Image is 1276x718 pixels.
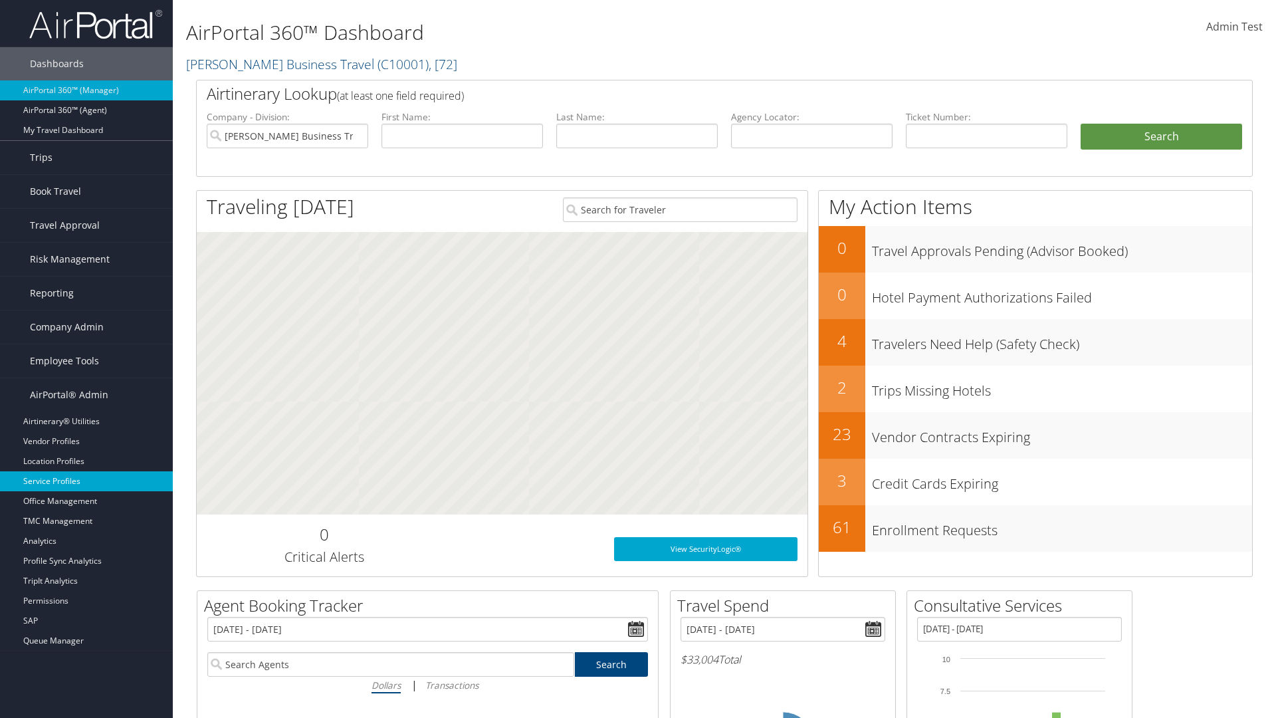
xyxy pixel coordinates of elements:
span: Reporting [30,277,74,310]
h2: 0 [819,237,865,259]
h2: 23 [819,423,865,445]
span: Travel Approval [30,209,100,242]
h3: Travelers Need Help (Safety Check) [872,328,1252,354]
input: Search for Traveler [563,197,797,222]
span: ( C10001 ) [377,55,429,73]
tspan: 10 [942,656,950,663]
tspan: 7.5 [940,687,950,695]
h2: 2 [819,376,865,399]
span: Risk Management [30,243,110,276]
img: airportal-logo.png [29,9,162,40]
span: $33,004 [681,652,718,667]
span: AirPortal® Admin [30,378,108,412]
span: (at least one field required) [337,88,464,103]
span: Trips [30,141,53,174]
label: Company - Division: [207,110,368,124]
h2: Agent Booking Tracker [204,594,658,617]
h2: 61 [819,516,865,538]
a: [PERSON_NAME] Business Travel [186,55,457,73]
span: , [ 72 ] [429,55,457,73]
h2: Airtinerary Lookup [207,82,1154,105]
h2: 0 [819,283,865,306]
h3: Trips Missing Hotels [872,375,1252,400]
a: 0Hotel Payment Authorizations Failed [819,273,1252,319]
i: Transactions [425,679,478,691]
a: 4Travelers Need Help (Safety Check) [819,319,1252,366]
h1: Traveling [DATE] [207,193,354,221]
a: 2Trips Missing Hotels [819,366,1252,412]
h2: 0 [207,523,441,546]
h3: Credit Cards Expiring [872,468,1252,493]
input: Search Agents [207,652,574,677]
a: 3Credit Cards Expiring [819,459,1252,505]
a: View SecurityLogic® [614,537,797,561]
button: Search [1081,124,1242,150]
a: Search [575,652,649,677]
h2: 3 [819,469,865,492]
a: 0Travel Approvals Pending (Advisor Booked) [819,226,1252,273]
span: Admin Test [1206,19,1263,34]
h3: Enrollment Requests [872,515,1252,540]
h3: Critical Alerts [207,548,441,566]
h3: Travel Approvals Pending (Advisor Booked) [872,235,1252,261]
span: Employee Tools [30,344,99,378]
h2: Travel Spend [677,594,895,617]
span: Book Travel [30,175,81,208]
div: | [207,677,648,693]
a: 61Enrollment Requests [819,505,1252,552]
label: Agency Locator: [731,110,893,124]
h3: Vendor Contracts Expiring [872,421,1252,447]
a: Admin Test [1206,7,1263,48]
h3: Hotel Payment Authorizations Failed [872,282,1252,307]
h1: My Action Items [819,193,1252,221]
h6: Total [681,652,885,667]
span: Company Admin [30,310,104,344]
i: Dollars [372,679,401,691]
label: Last Name: [556,110,718,124]
h2: Consultative Services [914,594,1132,617]
h2: 4 [819,330,865,352]
h1: AirPortal 360™ Dashboard [186,19,904,47]
span: Dashboards [30,47,84,80]
label: First Name: [381,110,543,124]
a: 23Vendor Contracts Expiring [819,412,1252,459]
label: Ticket Number: [906,110,1067,124]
